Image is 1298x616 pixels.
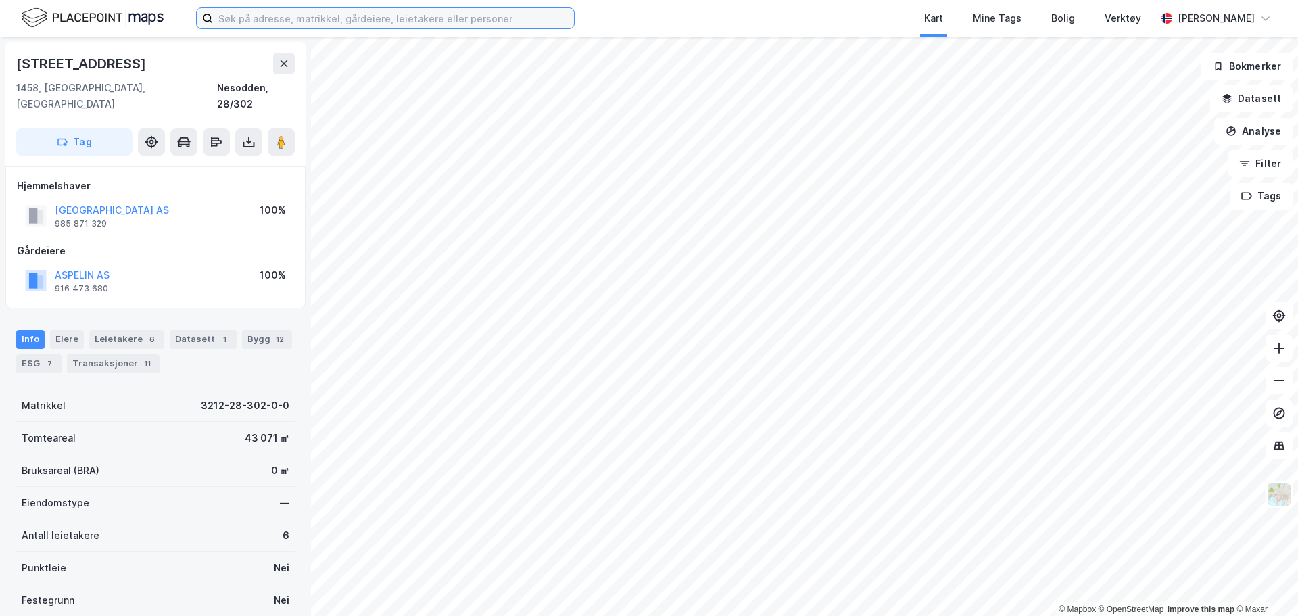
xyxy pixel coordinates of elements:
[1266,481,1292,507] img: Z
[22,6,164,30] img: logo.f888ab2527a4732fd821a326f86c7f29.svg
[271,463,289,479] div: 0 ㎡
[1059,605,1096,614] a: Mapbox
[1230,183,1293,210] button: Tags
[22,463,99,479] div: Bruksareal (BRA)
[1201,53,1293,80] button: Bokmerker
[50,330,84,349] div: Eiere
[242,330,292,349] div: Bygg
[1168,605,1234,614] a: Improve this map
[924,10,943,26] div: Kart
[16,128,133,156] button: Tag
[16,330,45,349] div: Info
[22,398,66,414] div: Matrikkel
[16,53,149,74] div: [STREET_ADDRESS]
[1230,551,1298,616] iframe: Chat Widget
[280,495,289,511] div: —
[1214,118,1293,145] button: Analyse
[89,330,164,349] div: Leietakere
[201,398,289,414] div: 3212-28-302-0-0
[283,527,289,544] div: 6
[274,560,289,576] div: Nei
[245,430,289,446] div: 43 071 ㎡
[217,80,295,112] div: Nesodden, 28/302
[218,333,231,346] div: 1
[17,243,294,259] div: Gårdeiere
[274,592,289,609] div: Nei
[1105,10,1141,26] div: Verktøy
[1178,10,1255,26] div: [PERSON_NAME]
[213,8,574,28] input: Søk på adresse, matrikkel, gårdeiere, leietakere eller personer
[1210,85,1293,112] button: Datasett
[22,560,66,576] div: Punktleie
[973,10,1021,26] div: Mine Tags
[22,527,99,544] div: Antall leietakere
[43,357,56,371] div: 7
[141,357,154,371] div: 11
[67,354,160,373] div: Transaksjoner
[260,267,286,283] div: 100%
[16,354,62,373] div: ESG
[260,202,286,218] div: 100%
[22,495,89,511] div: Eiendomstype
[170,330,237,349] div: Datasett
[145,333,159,346] div: 6
[55,283,108,294] div: 916 473 680
[1228,150,1293,177] button: Filter
[273,333,287,346] div: 12
[22,592,74,609] div: Festegrunn
[1099,605,1164,614] a: OpenStreetMap
[1051,10,1075,26] div: Bolig
[16,80,217,112] div: 1458, [GEOGRAPHIC_DATA], [GEOGRAPHIC_DATA]
[22,430,76,446] div: Tomteareal
[55,218,107,229] div: 985 871 329
[17,178,294,194] div: Hjemmelshaver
